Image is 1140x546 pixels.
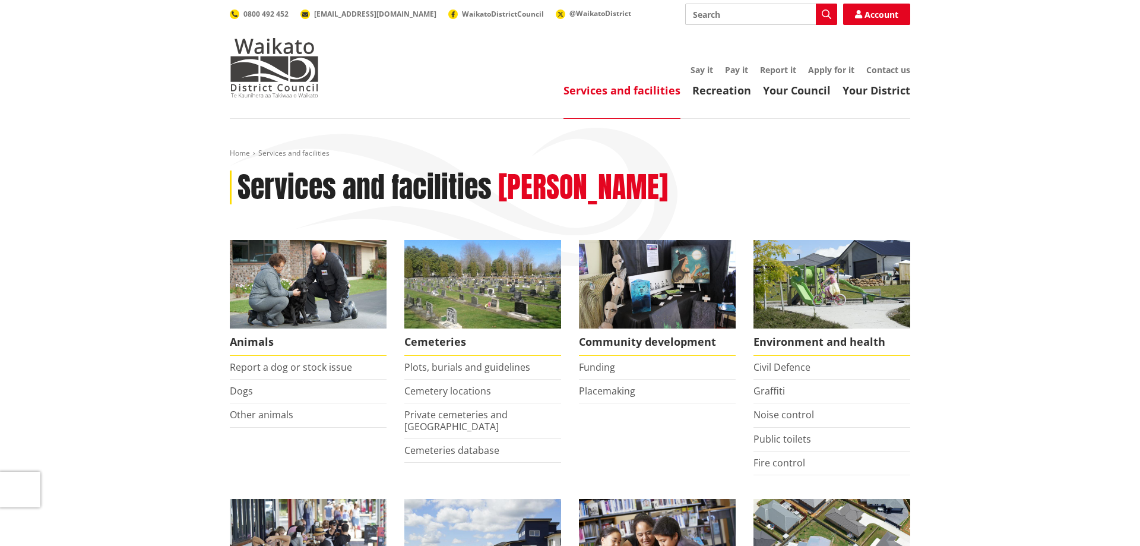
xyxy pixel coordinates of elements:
a: Cemeteries database [404,444,499,457]
a: Report it [760,64,796,75]
a: Report a dog or stock issue [230,361,352,374]
a: Public toilets [753,433,811,446]
a: Your Council [763,83,831,97]
a: Contact us [866,64,910,75]
a: New housing in Pokeno Environment and health [753,240,910,356]
a: [EMAIL_ADDRESS][DOMAIN_NAME] [300,9,436,19]
span: Community development [579,329,736,356]
h2: [PERSON_NAME] [498,171,668,205]
img: Matariki Travelling Suitcase Art Exhibition [579,240,736,329]
a: Waikato District Council Animal Control team Animals [230,240,387,356]
span: @WaikatoDistrict [569,8,631,18]
img: New housing in Pokeno [753,240,910,329]
span: Cemeteries [404,329,561,356]
a: Graffiti [753,384,785,397]
nav: breadcrumb [230,149,910,159]
a: Apply for it [808,64,854,75]
a: Recreation [692,83,751,97]
a: Pay it [725,64,748,75]
a: @WaikatoDistrict [556,8,631,18]
a: Other animals [230,408,293,421]
a: Placemaking [579,384,635,397]
a: Say it [691,64,713,75]
a: Funding [579,361,615,374]
span: Services and facilities [258,148,330,158]
input: Search input [685,4,837,25]
span: 0800 492 452 [243,9,289,19]
a: Your District [843,83,910,97]
a: WaikatoDistrictCouncil [448,9,544,19]
a: 0800 492 452 [230,9,289,19]
a: Noise control [753,408,814,421]
a: Private cemeteries and [GEOGRAPHIC_DATA] [404,408,508,433]
a: Services and facilities [563,83,680,97]
a: Fire control [753,456,805,469]
a: Matariki Travelling Suitcase Art Exhibition Community development [579,240,736,356]
a: Dogs [230,384,253,397]
span: Environment and health [753,329,910,356]
a: Plots, burials and guidelines [404,361,530,374]
span: Animals [230,329,387,356]
a: Home [230,148,250,158]
a: Civil Defence [753,361,810,374]
h1: Services and facilities [237,171,492,205]
img: Animal Control [230,240,387,329]
img: Waikato District Council - Te Kaunihera aa Takiwaa o Waikato [230,38,319,97]
a: Account [843,4,910,25]
a: Huntly Cemetery Cemeteries [404,240,561,356]
a: Cemetery locations [404,384,491,397]
img: Huntly Cemetery [404,240,561,329]
span: [EMAIL_ADDRESS][DOMAIN_NAME] [314,9,436,19]
span: WaikatoDistrictCouncil [462,9,544,19]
